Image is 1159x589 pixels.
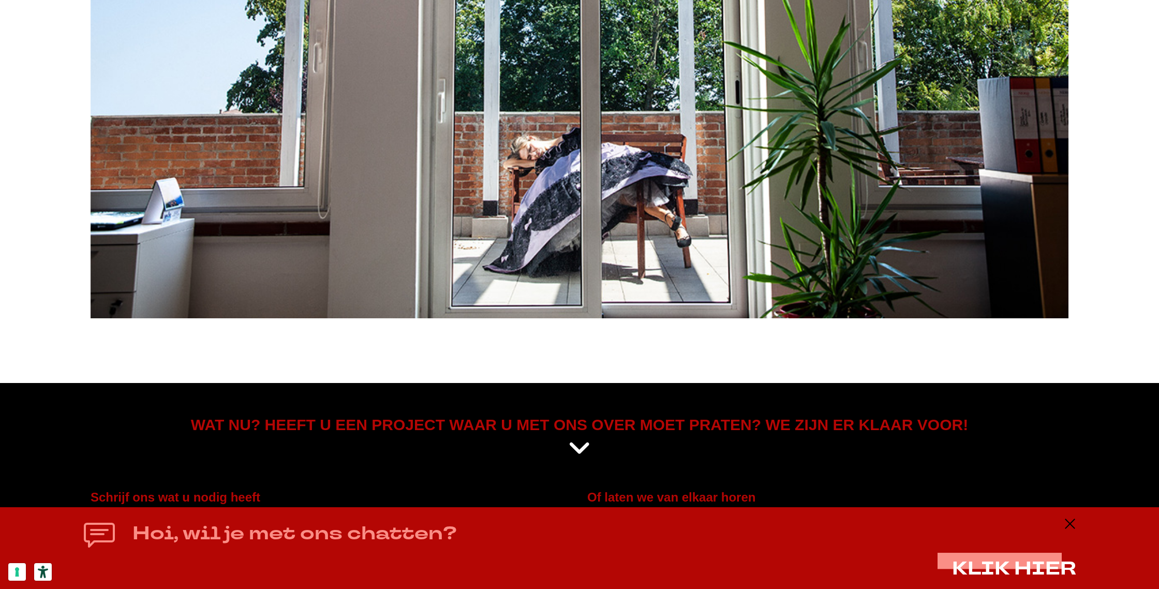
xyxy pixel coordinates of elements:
button: Uw toestemmingsvoorkeuren voor trackingtechnologieën [8,563,26,581]
font: Of laten we van elkaar horen [587,490,755,504]
font: KLIK HIER [952,556,1076,581]
font: Schrijf ons wat u nodig heeft [91,490,260,504]
button: KLIK HIER [952,559,1076,579]
button: Hulpmiddelen voor toegankelijkheid [34,563,52,581]
font: Hoi, wil je met ons chatten? [132,521,457,546]
font: WAT NU? HEEFT U EEN PROJECT WAAR U MET ONS OVER MOET PRATEN? WE ZIJN ER KLAAR VOOR! [191,416,968,433]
